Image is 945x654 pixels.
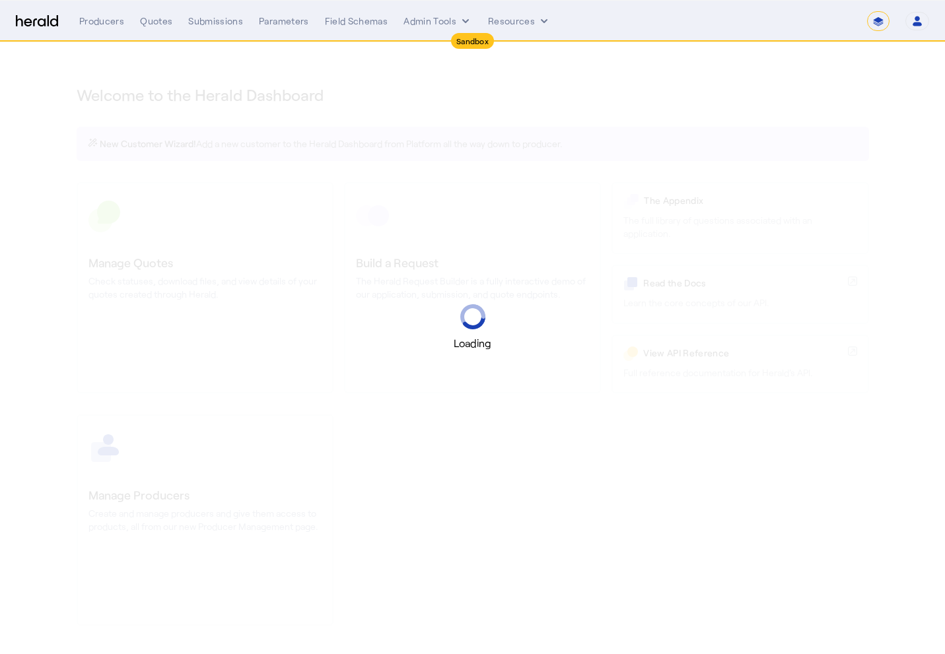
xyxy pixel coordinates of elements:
div: Parameters [259,15,309,28]
div: Quotes [140,15,172,28]
div: Sandbox [451,33,494,49]
div: Field Schemas [325,15,388,28]
div: Producers [79,15,124,28]
div: Submissions [188,15,243,28]
button: Resources dropdown menu [488,15,551,28]
button: internal dropdown menu [403,15,472,28]
img: Herald Logo [16,15,58,28]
